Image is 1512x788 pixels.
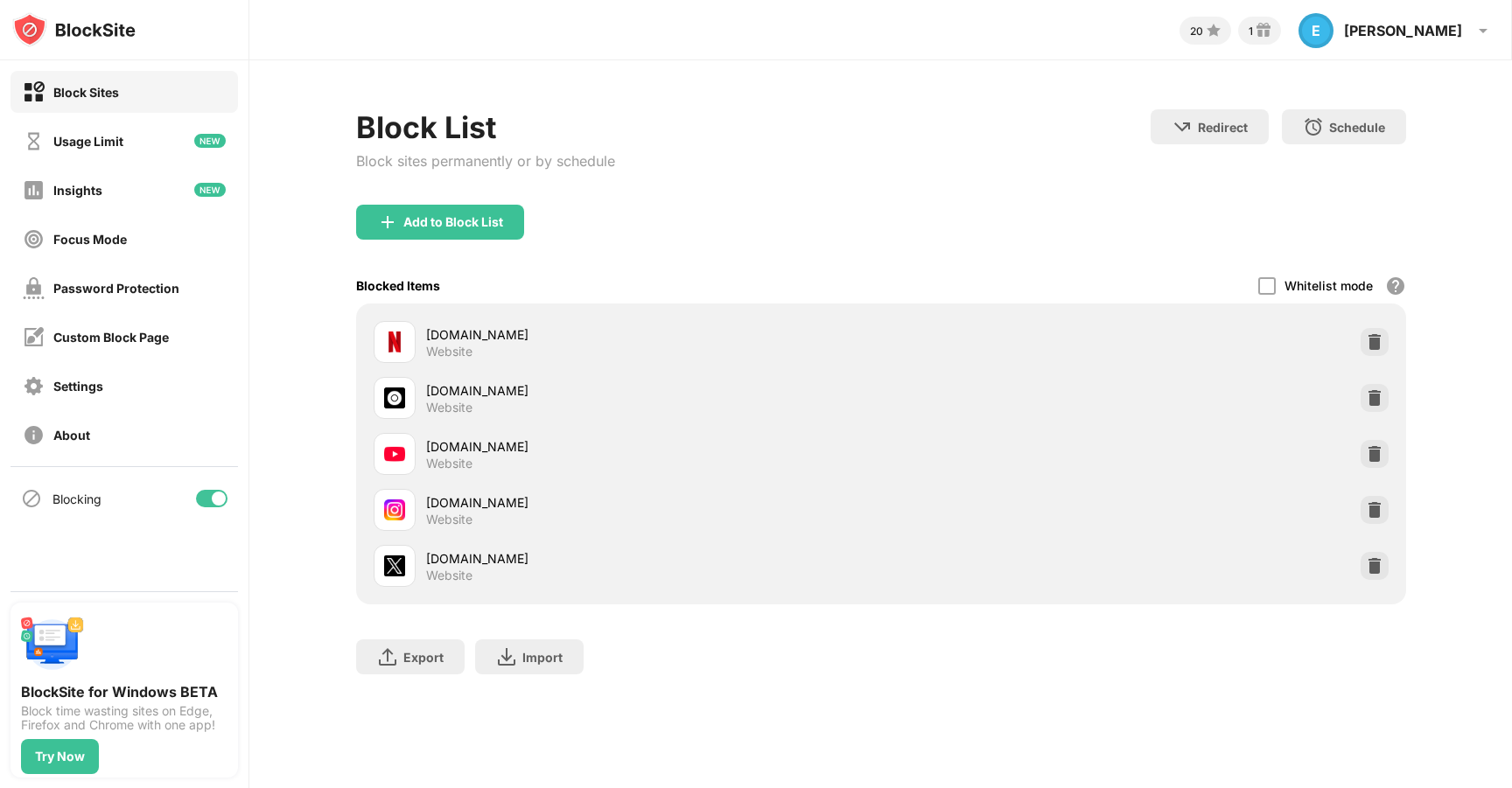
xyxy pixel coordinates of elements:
div: About [53,428,90,443]
div: [DOMAIN_NAME] [426,381,881,400]
div: Custom Block Page [53,330,169,345]
div: Block time wasting sites on Edge, Firefox and Chrome with one app! [21,704,227,732]
div: Export [403,650,444,665]
div: Insights [53,183,102,198]
img: new-icon.svg [194,183,226,197]
div: Blocking [52,492,101,506]
div: Website [426,344,472,359]
div: Password Protection [53,281,179,296]
div: [DOMAIN_NAME] [426,493,881,512]
img: insights-off.svg [23,179,45,201]
img: time-usage-off.svg [23,130,45,152]
div: Website [426,568,472,583]
div: Settings [53,379,103,394]
img: points-small.svg [1203,20,1224,41]
div: Block List [356,109,615,145]
div: Schedule [1329,120,1385,135]
div: Redirect [1198,120,1248,135]
img: favicons [384,387,405,408]
img: push-desktop.svg [21,613,84,676]
div: Usage Limit [53,134,123,149]
img: logo-blocksite.svg [12,12,136,47]
img: favicons [384,499,405,520]
div: Whitelist mode [1284,278,1373,293]
div: Import [522,650,563,665]
img: reward-small.svg [1253,20,1274,41]
div: [PERSON_NAME] [1344,22,1462,39]
div: 1 [1249,24,1253,38]
div: Block sites permanently or by schedule [356,152,615,170]
div: [DOMAIN_NAME] [426,437,881,456]
div: [DOMAIN_NAME] [426,549,881,568]
img: about-off.svg [23,424,45,446]
div: BlockSite for Windows BETA [21,683,227,701]
img: favicons [384,331,405,352]
div: 20 [1190,24,1203,38]
div: E [1298,13,1333,48]
img: settings-off.svg [23,375,45,397]
img: customize-block-page-off.svg [23,326,45,348]
div: Add to Block List [403,215,503,229]
div: Blocked Items [356,278,440,293]
div: Block Sites [53,85,119,100]
img: block-on.svg [23,81,45,103]
div: Website [426,456,472,471]
img: blocking-icon.svg [21,488,42,509]
img: favicons [384,555,405,576]
div: Website [426,400,472,415]
img: new-icon.svg [194,134,226,148]
img: favicons [384,443,405,464]
div: Try Now [35,750,85,764]
div: Focus Mode [53,232,127,247]
div: [DOMAIN_NAME] [426,325,881,344]
div: Website [426,512,472,527]
img: password-protection-off.svg [23,277,45,299]
img: focus-off.svg [23,228,45,250]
